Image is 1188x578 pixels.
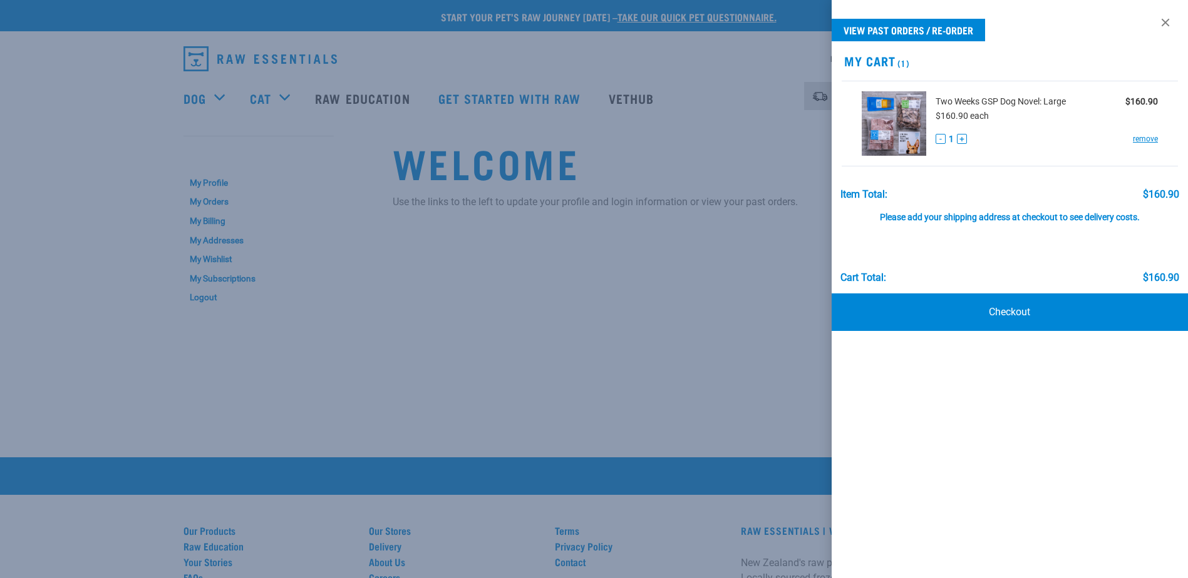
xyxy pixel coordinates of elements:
[936,95,1066,108] span: Two Weeks GSP Dog Novel: Large
[832,293,1188,331] a: Checkout
[1133,133,1158,144] a: remove
[957,134,967,144] button: +
[1143,189,1179,200] div: $160.90
[832,19,985,41] a: View past orders / re-order
[1143,272,1179,283] div: $160.90
[936,111,989,121] span: $160.90 each
[1125,96,1158,106] strong: $160.90
[832,54,1188,68] h2: My Cart
[840,189,887,200] div: Item Total:
[840,272,886,283] div: Cart total:
[949,133,954,146] span: 1
[896,61,910,65] span: (1)
[840,200,1180,223] div: Please add your shipping address at checkout to see delivery costs.
[862,91,926,156] img: Get Started Dog (Novel)
[936,134,946,144] button: -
